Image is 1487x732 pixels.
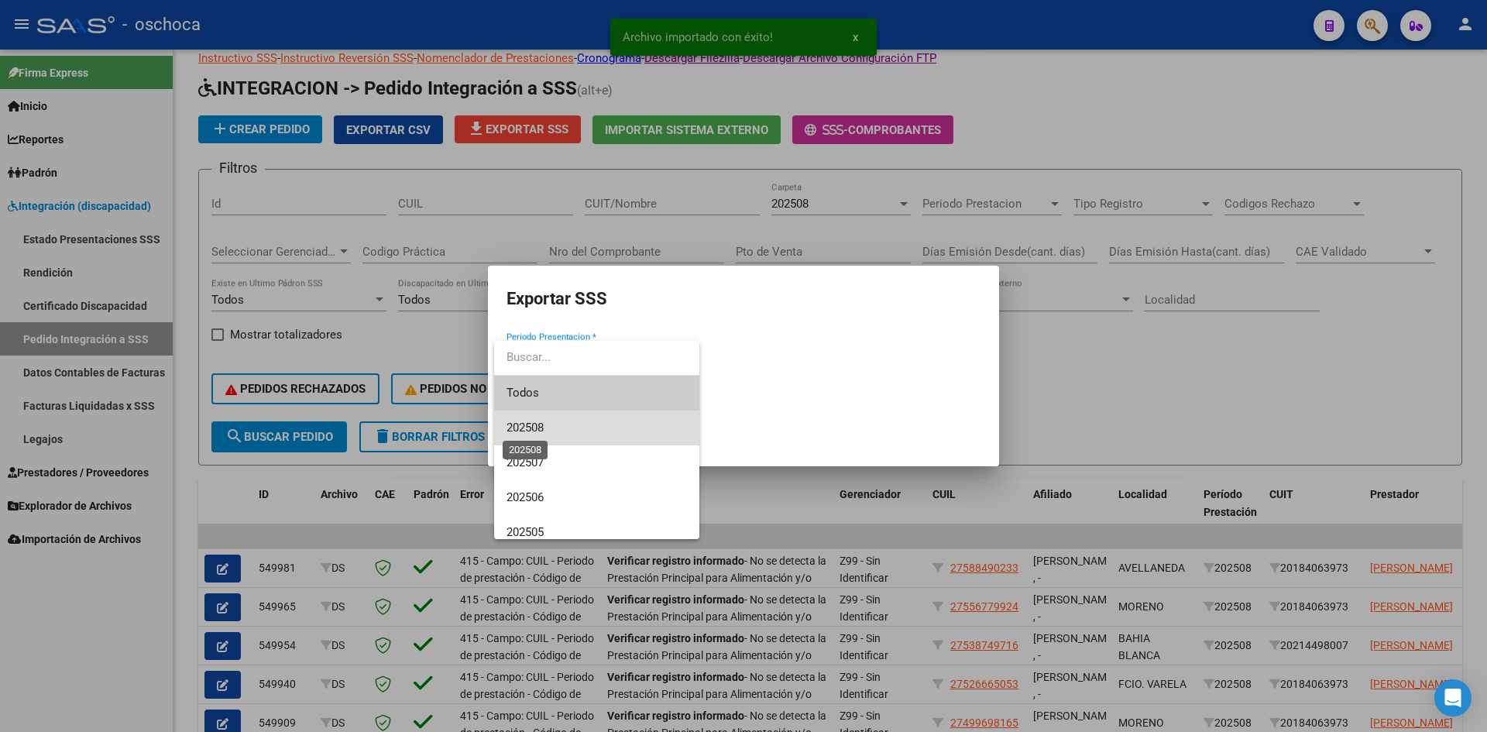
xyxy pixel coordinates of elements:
span: 202508 [507,421,544,435]
span: 202505 [507,525,544,539]
span: Todos [507,376,687,411]
span: 202506 [507,490,544,504]
span: 202507 [507,455,544,469]
div: Open Intercom Messenger [1434,679,1472,717]
input: dropdown search [494,340,699,375]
